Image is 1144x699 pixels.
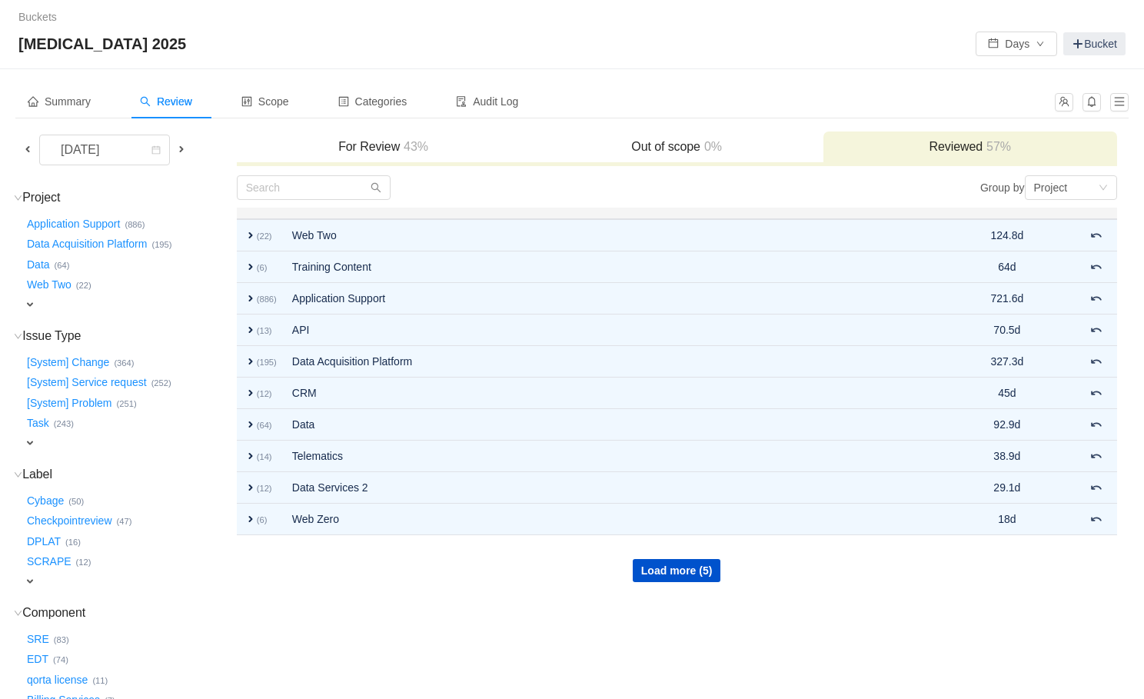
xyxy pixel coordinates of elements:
span: Review [140,95,192,108]
button: icon: bell [1082,93,1101,112]
i: icon: search [371,182,381,193]
span: 0% [700,140,722,153]
span: [MEDICAL_DATA] 2025 [18,32,195,56]
span: Categories [338,95,407,108]
small: (83) [54,635,69,644]
td: 38.9d [983,441,1031,472]
button: [System] Change [24,350,114,374]
button: [System] Service request [24,371,151,395]
button: Task [24,411,54,436]
td: 18d [983,504,1031,535]
button: Web Two [24,273,76,298]
td: Data Services 2 [284,472,912,504]
small: (886) [257,295,277,304]
h3: Label [24,467,235,482]
i: icon: calendar [151,145,161,156]
h3: Issue Type [24,328,235,344]
small: (11) [92,676,108,685]
span: expand [244,450,257,462]
small: (6) [257,515,268,524]
button: [System] Problem [24,391,116,415]
i: icon: down [14,609,22,617]
h3: For Review [244,139,523,155]
div: Group by [677,175,1116,200]
span: expand [244,481,257,494]
small: (47) [117,517,132,526]
td: 124.8d [983,219,1031,251]
small: (252) [151,378,171,388]
button: SRE [24,627,54,651]
button: Checkpointreview [24,509,117,534]
span: 57% [983,140,1011,153]
span: expand [244,355,257,368]
span: Scope [241,95,289,108]
small: (22) [76,281,91,290]
td: Application Support [284,283,912,315]
td: Training Content [284,251,912,283]
td: CRM [284,378,912,409]
button: EDT [24,647,53,672]
button: DPLAT [24,529,65,554]
td: 92.9d [983,409,1031,441]
small: (16) [65,538,81,547]
span: expand [244,387,257,399]
small: (12) [76,558,91,567]
small: (6) [257,263,268,272]
button: Application Support [24,211,125,236]
button: icon: menu [1110,93,1129,112]
button: Cybage [24,488,68,513]
td: 70.5d [983,315,1031,346]
h3: Component [24,605,235,621]
small: (12) [257,484,272,493]
button: icon: calendarDaysicon: down [976,32,1057,56]
span: expand [24,298,36,311]
i: icon: control [241,96,252,107]
small: (195) [257,358,277,367]
small: (14) [257,452,272,461]
a: Bucket [1063,32,1126,55]
td: Web Two [284,219,912,251]
div: Project [1034,176,1068,199]
span: Audit Log [456,95,518,108]
span: Summary [28,95,91,108]
td: 29.1d [983,472,1031,504]
td: 721.6d [983,283,1031,315]
i: icon: search [140,96,151,107]
i: icon: audit [456,96,467,107]
button: qorta license [24,667,92,692]
td: Data [284,409,912,441]
h3: Project [24,190,235,205]
span: expand [244,324,257,336]
i: icon: down [14,332,22,341]
span: expand [244,261,257,273]
small: (12) [257,389,272,398]
span: expand [24,437,36,449]
small: (64) [257,421,272,430]
span: expand [244,513,257,525]
span: expand [24,575,36,587]
td: Telematics [284,441,912,472]
small: (886) [125,220,145,229]
i: icon: profile [338,96,349,107]
i: icon: down [14,471,22,479]
span: expand [244,229,257,241]
small: (243) [54,419,74,428]
small: (364) [114,358,134,368]
small: (195) [151,240,171,249]
span: expand [244,292,257,305]
small: (251) [116,399,136,408]
td: Web Zero [284,504,912,535]
small: (50) [68,497,84,506]
div: [DATE] [48,135,115,165]
small: (74) [53,655,68,664]
span: 43% [400,140,428,153]
button: Data Acquisition Platform [24,232,151,257]
button: Load more (5) [633,559,721,582]
i: icon: down [14,194,22,202]
input: Search [237,175,391,200]
i: icon: down [1099,183,1108,194]
small: (13) [257,326,272,335]
button: icon: team [1055,93,1073,112]
i: icon: home [28,96,38,107]
td: 327.3d [983,346,1031,378]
